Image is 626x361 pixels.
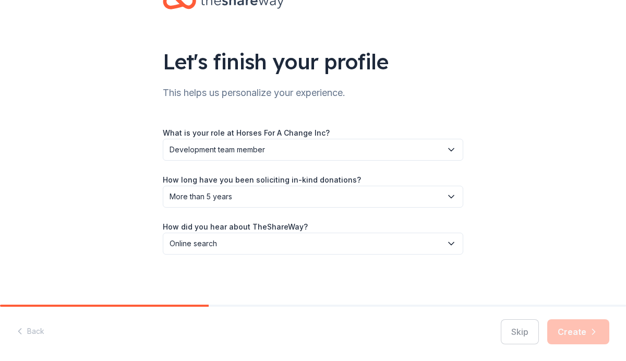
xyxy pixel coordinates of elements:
[163,222,308,232] label: How did you hear about TheShareWay?
[163,175,361,185] label: How long have you been soliciting in-kind donations?
[163,128,330,138] label: What is your role at Horses For A Change Inc?
[163,85,463,101] div: This helps us personalize your experience.
[170,190,442,203] span: More than 5 years
[163,233,463,255] button: Online search
[170,143,442,156] span: Development team member
[163,139,463,161] button: Development team member
[170,237,442,250] span: Online search
[163,47,463,76] div: Let's finish your profile
[163,186,463,208] button: More than 5 years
